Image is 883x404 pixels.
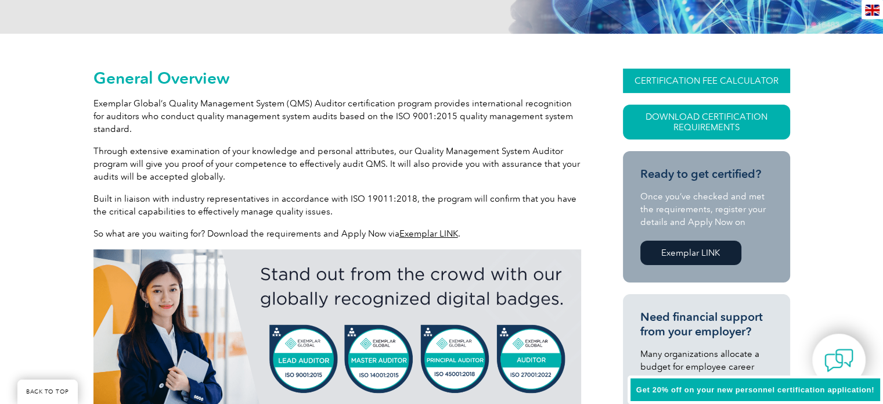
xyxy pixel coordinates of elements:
h3: Ready to get certified? [640,167,773,181]
p: Exemplar Global’s Quality Management System (QMS) Auditor certification program provides internat... [93,97,581,135]
span: Get 20% off on your new personnel certification application! [636,385,874,394]
a: Exemplar LINK [399,228,458,239]
h3: Need financial support from your employer? [640,310,773,339]
img: en [865,5,880,16]
a: Download Certification Requirements [623,105,790,140]
h2: General Overview [93,69,581,87]
img: contact-chat.png [824,346,853,375]
p: So what are you waiting for? Download the requirements and Apply Now via . [93,227,581,240]
a: BACK TO TOP [17,380,78,404]
a: Exemplar LINK [640,241,741,265]
p: Built in liaison with industry representatives in accordance with ISO 19011:2018, the program wil... [93,192,581,218]
p: Through extensive examination of your knowledge and personal attributes, our Quality Management S... [93,145,581,183]
a: CERTIFICATION FEE CALCULATOR [623,69,790,93]
p: Once you’ve checked and met the requirements, register your details and Apply Now on [640,190,773,228]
